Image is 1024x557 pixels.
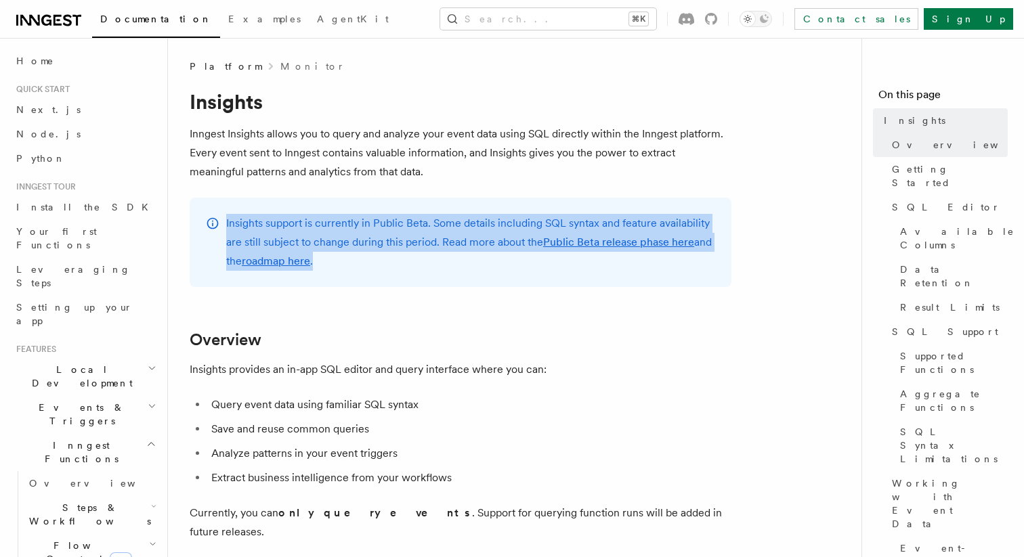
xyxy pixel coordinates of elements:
span: Data Retention [900,263,1008,290]
a: Getting Started [887,157,1008,195]
p: Insights support is currently in Public Beta. Some details including SQL syntax and feature avail... [226,214,715,271]
a: Monitor [280,60,345,73]
a: Insights [878,108,1008,133]
button: Events & Triggers [11,395,159,433]
span: SQL Editor [892,200,1000,214]
a: Leveraging Steps [11,257,159,295]
li: Analyze patterns in your event triggers [207,444,731,463]
a: Home [11,49,159,73]
span: Home [16,54,54,68]
button: Inngest Functions [11,433,159,471]
span: Getting Started [892,162,1008,190]
a: Overview [887,133,1008,157]
li: Save and reuse common queries [207,420,731,439]
span: Platform [190,60,261,73]
p: Currently, you can . Support for querying function runs will be added in future releases. [190,504,731,541]
a: Documentation [92,4,220,38]
span: Steps & Workflows [24,501,151,528]
span: Your first Functions [16,226,97,250]
a: Sign Up [924,8,1013,30]
a: Available Columns [895,219,1008,257]
a: Aggregate Functions [895,382,1008,420]
span: Examples [228,14,301,24]
a: Setting up your app [11,295,159,333]
span: Next.js [16,104,81,115]
a: Overview [190,330,261,349]
a: roadmap here [242,254,310,267]
button: Toggle dark mode [740,11,772,27]
span: Inngest Functions [11,439,146,466]
span: Supported Functions [900,349,1008,376]
span: Node.js [16,129,81,139]
p: Insights provides an in-app SQL editor and query interface where you can: [190,360,731,379]
span: Inngest tour [11,181,76,192]
a: Data Retention [895,257,1008,295]
a: Working with Event Data [887,471,1008,536]
span: Insights [884,114,945,127]
a: Contact sales [794,8,918,30]
a: Python [11,146,159,171]
span: Overview [29,478,169,489]
a: Result Limits [895,295,1008,319]
a: Your first Functions [11,219,159,257]
li: Query event data using familiar SQL syntax [207,395,731,414]
span: SQL Support [892,325,998,338]
span: AgentKit [317,14,389,24]
a: AgentKit [309,4,397,37]
kbd: ⌘K [629,12,648,26]
span: Features [11,344,56,355]
span: Setting up your app [16,302,133,326]
span: Python [16,153,66,164]
button: Local Development [11,357,159,395]
span: Quick start [11,84,70,95]
span: Leveraging Steps [16,264,131,288]
span: Install the SDK [16,202,156,213]
span: SQL Syntax Limitations [900,425,1008,466]
button: Steps & Workflows [24,495,159,533]
span: Aggregate Functions [900,387,1008,414]
button: Search...⌘K [440,8,656,30]
span: Result Limits [900,300,1000,314]
li: Extract business intelligence from your workflows [207,468,731,487]
a: Install the SDK [11,195,159,219]
a: SQL Support [887,319,1008,344]
a: Supported Functions [895,344,1008,382]
a: Public Beta release phase here [543,236,694,248]
a: SQL Syntax Limitations [895,420,1008,471]
p: Inngest Insights allows you to query and analyze your event data using SQL directly within the In... [190,125,731,181]
a: Next.js [11,97,159,122]
a: SQL Editor [887,195,1008,219]
h4: On this page [878,87,1008,108]
span: Documentation [100,14,212,24]
span: Events & Triggers [11,401,148,428]
a: Examples [220,4,309,37]
span: Working with Event Data [892,476,1008,531]
span: Available Columns [900,225,1015,252]
span: Local Development [11,363,148,390]
a: Overview [24,471,159,495]
h1: Insights [190,89,731,114]
strong: only query events [278,506,472,519]
a: Node.js [11,122,159,146]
